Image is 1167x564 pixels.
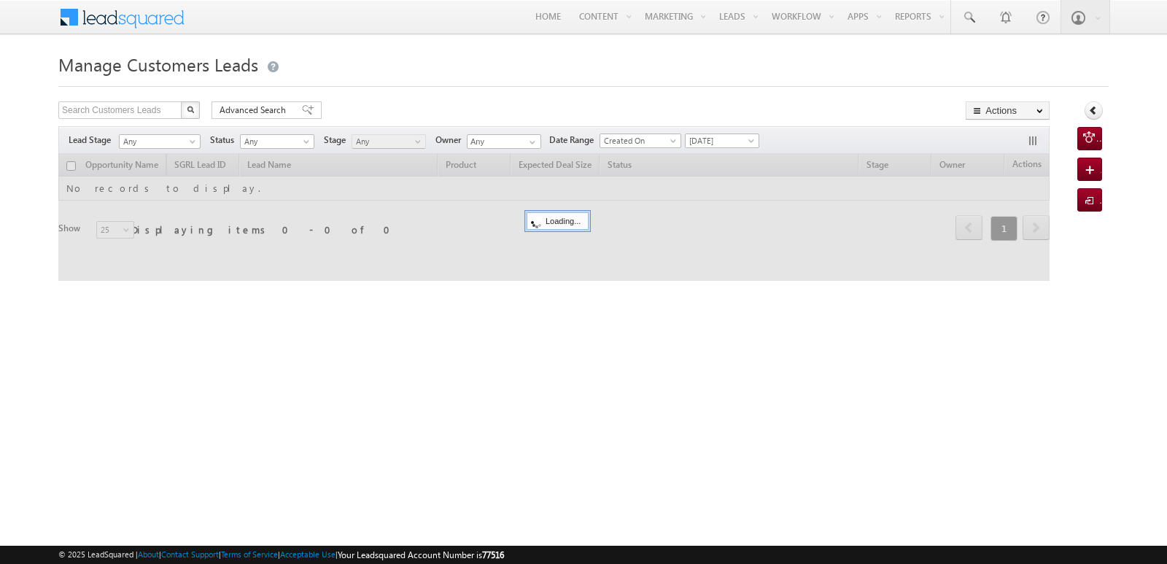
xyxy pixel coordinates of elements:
[210,134,240,147] span: Status
[686,134,755,147] span: [DATE]
[58,548,504,562] span: © 2025 LeadSquared | | | | |
[69,134,117,147] span: Lead Stage
[600,134,681,148] a: Created On
[324,134,352,147] span: Stage
[138,549,159,559] a: About
[120,135,195,148] span: Any
[221,549,278,559] a: Terms of Service
[482,549,504,560] span: 77516
[119,134,201,149] a: Any
[58,53,258,76] span: Manage Customers Leads
[240,134,314,149] a: Any
[549,134,600,147] span: Date Range
[685,134,759,148] a: [DATE]
[187,106,194,113] img: Search
[527,212,589,230] div: Loading...
[338,549,504,560] span: Your Leadsquared Account Number is
[467,134,541,149] input: Type to Search
[352,134,426,149] a: Any
[435,134,467,147] span: Owner
[600,134,676,147] span: Created On
[352,135,422,148] span: Any
[161,549,219,559] a: Contact Support
[966,101,1050,120] button: Actions
[522,135,540,150] a: Show All Items
[280,549,336,559] a: Acceptable Use
[220,104,290,117] span: Advanced Search
[241,135,310,148] span: Any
